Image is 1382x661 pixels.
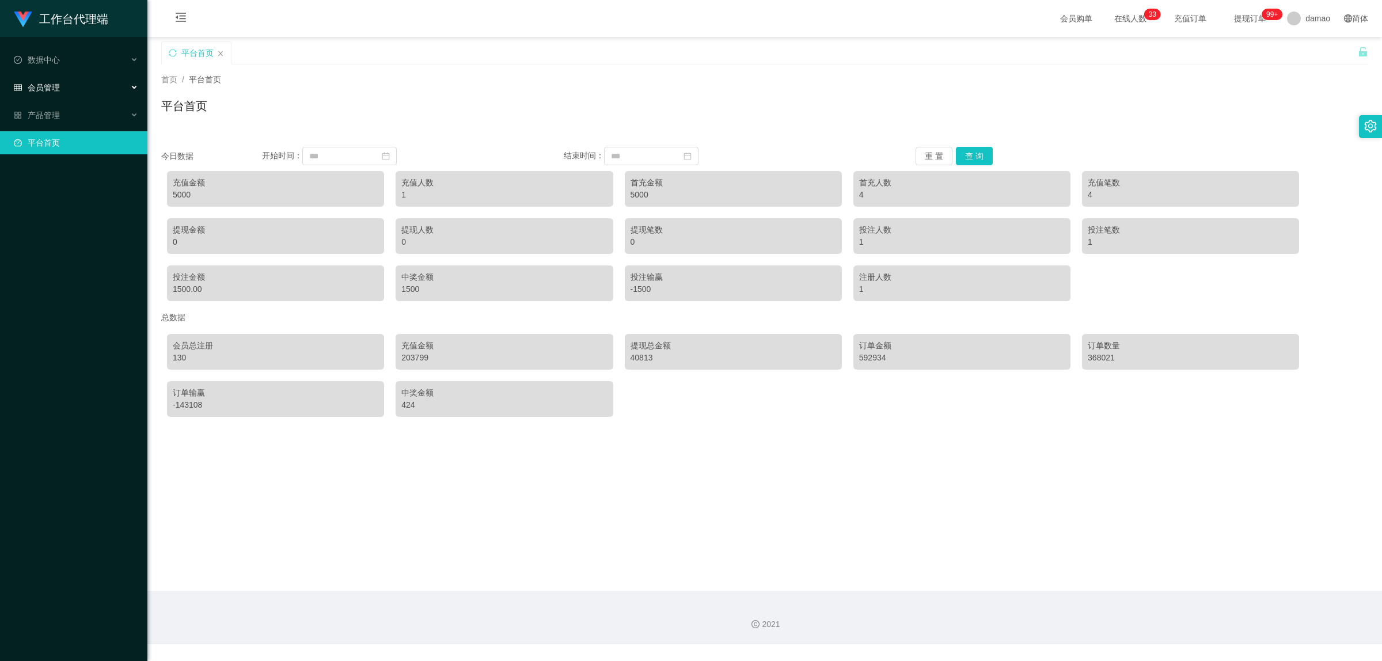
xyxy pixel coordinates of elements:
[859,352,1065,364] div: 592934
[1088,177,1293,189] div: 充值笔数
[859,236,1065,248] div: 1
[14,12,32,28] img: logo.9652507e.png
[14,111,60,120] span: 产品管理
[382,152,390,160] i: 图标: calendar
[14,14,108,23] a: 工作台代理端
[173,387,378,399] div: 订单输赢
[169,49,177,57] i: 图标: sync
[1088,236,1293,248] div: 1
[1108,14,1152,22] span: 在线人数
[173,177,378,189] div: 充值金额
[14,83,22,92] i: 图标: table
[1144,9,1161,20] sup: 33
[39,1,108,37] h1: 工作台代理端
[181,42,214,64] div: 平台首页
[1152,9,1156,20] p: 3
[401,283,607,295] div: 1500
[157,618,1373,630] div: 2021
[401,177,607,189] div: 充值人数
[631,177,836,189] div: 首充金额
[751,620,760,628] i: 图标: copyright
[173,236,378,248] div: 0
[631,224,836,236] div: 提现笔数
[173,271,378,283] div: 投注金额
[859,177,1065,189] div: 首充人数
[916,147,952,165] button: 重 置
[564,151,604,160] span: 结束时间：
[161,150,262,162] div: 今日数据
[14,56,22,64] i: 图标: check-circle-o
[401,224,607,236] div: 提现人数
[401,189,607,201] div: 1
[631,236,836,248] div: 0
[859,189,1065,201] div: 4
[859,340,1065,352] div: 订单金额
[1364,120,1377,132] i: 图标: setting
[1088,189,1293,201] div: 4
[401,399,607,411] div: 424
[173,340,378,352] div: 会员总注册
[859,271,1065,283] div: 注册人数
[631,352,836,364] div: 40813
[1168,14,1212,22] span: 充值订单
[859,224,1065,236] div: 投注人数
[631,271,836,283] div: 投注输赢
[262,151,302,160] span: 开始时间：
[173,224,378,236] div: 提现金额
[173,189,378,201] div: 5000
[401,340,607,352] div: 充值金额
[401,236,607,248] div: 0
[1228,14,1272,22] span: 提现订单
[161,1,200,37] i: 图标: menu-fold
[1262,9,1282,20] sup: 1025
[1149,9,1153,20] p: 3
[1088,224,1293,236] div: 投注笔数
[14,55,60,64] span: 数据中心
[1088,352,1293,364] div: 368021
[956,147,993,165] button: 查 询
[173,399,378,411] div: -143108
[859,283,1065,295] div: 1
[401,387,607,399] div: 中奖金额
[14,111,22,119] i: 图标: appstore-o
[161,97,207,115] h1: 平台首页
[182,75,184,84] span: /
[684,152,692,160] i: 图标: calendar
[401,352,607,364] div: 203799
[14,131,138,154] a: 图标: dashboard平台首页
[217,50,224,57] i: 图标: close
[631,189,836,201] div: 5000
[189,75,221,84] span: 平台首页
[173,352,378,364] div: 130
[631,283,836,295] div: -1500
[1358,47,1368,57] i: 图标: unlock
[161,307,1368,328] div: 总数据
[1344,14,1352,22] i: 图标: global
[1088,340,1293,352] div: 订单数量
[14,83,60,92] span: 会员管理
[401,271,607,283] div: 中奖金额
[161,75,177,84] span: 首页
[631,340,836,352] div: 提现总金额
[173,283,378,295] div: 1500.00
